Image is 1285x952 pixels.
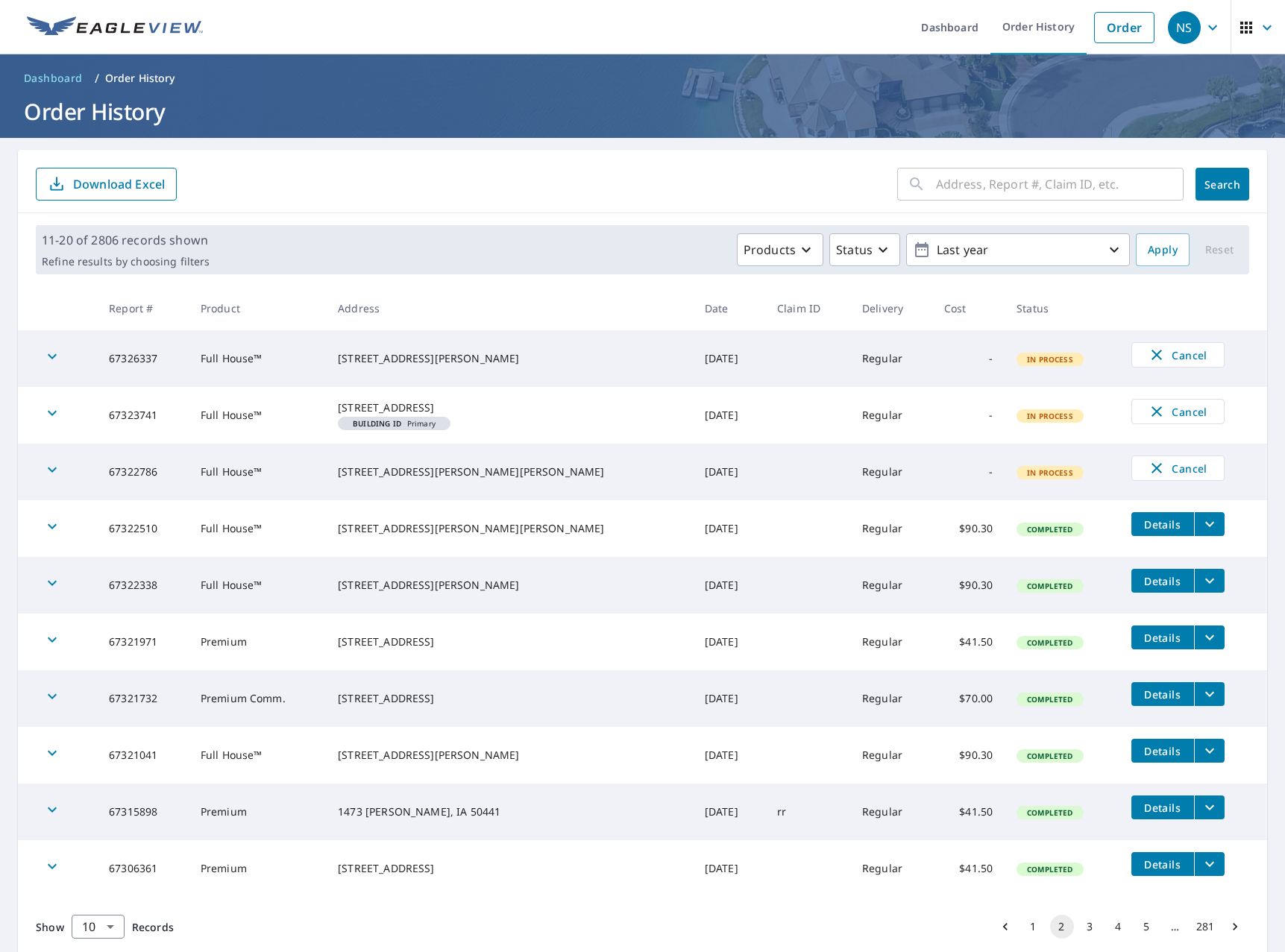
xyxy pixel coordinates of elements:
td: rr [765,784,850,840]
span: In Process [1018,354,1082,365]
td: [DATE] [693,614,765,670]
div: 10 [72,906,125,948]
div: [STREET_ADDRESS][PERSON_NAME][PERSON_NAME] [338,521,681,536]
button: filesDropdownBtn-67322338 [1194,569,1225,593]
div: 1473 [PERSON_NAME], IA 50441 [338,804,681,819]
span: Completed [1018,637,1081,648]
button: page 2 [1050,915,1074,939]
span: Details [1140,744,1185,758]
td: $41.50 [932,784,1005,840]
td: Full House™ [189,727,326,784]
div: Show 10 records [72,915,125,939]
th: Claim ID [765,286,850,330]
span: Completed [1018,864,1081,874]
button: detailsBtn-67306361 [1131,852,1194,876]
span: Details [1140,517,1185,532]
td: Premium Comm. [189,670,326,727]
td: Premium [189,840,326,897]
th: Cost [932,286,1005,330]
span: Completed [1018,581,1081,591]
td: - [932,330,1005,387]
td: Regular [850,330,932,387]
button: filesDropdownBtn-67321732 [1194,682,1225,706]
div: NS [1168,11,1201,44]
div: [STREET_ADDRESS][PERSON_NAME] [338,748,681,763]
p: Products [744,241,796,259]
button: detailsBtn-67321732 [1131,682,1194,706]
div: [STREET_ADDRESS][PERSON_NAME][PERSON_NAME] [338,464,681,479]
th: Delivery [850,286,932,330]
td: [DATE] [693,500,765,557]
button: Go to page 5 [1135,915,1159,939]
span: Cancel [1147,403,1209,420]
th: Product [189,286,326,330]
button: Apply [1136,233,1190,266]
button: filesDropdownBtn-67306361 [1194,852,1225,876]
p: Download Excel [73,176,165,192]
p: 11-20 of 2806 records shown [42,231,210,249]
button: filesDropdownBtn-67321041 [1194,739,1225,763]
span: Primary [344,420,444,427]
span: Completed [1018,807,1081,818]
button: Go to page 4 [1107,915,1131,939]
button: Cancel [1131,342,1225,368]
button: detailsBtn-67322510 [1131,512,1194,536]
td: Regular [850,500,932,557]
button: Go to page 1 [1022,915,1046,939]
td: [DATE] [693,784,765,840]
td: [DATE] [693,557,765,614]
td: Regular [850,784,932,840]
div: [STREET_ADDRESS] [338,400,681,415]
button: filesDropdownBtn-67322510 [1194,512,1225,536]
td: 67322786 [97,444,189,500]
span: Details [1140,801,1185,815]
span: Cancel [1147,346,1209,364]
td: $90.30 [932,557,1005,614]
td: 67322510 [97,500,189,557]
th: Report # [97,286,189,330]
span: Cancel [1147,459,1209,477]
td: [DATE] [693,387,765,444]
td: 67323741 [97,387,189,444]
th: Address [326,286,693,330]
span: Search [1207,177,1237,192]
button: Go to page 281 [1192,915,1219,939]
span: In Process [1018,411,1082,421]
button: Go to page 3 [1078,915,1102,939]
td: Regular [850,444,932,500]
div: … [1163,919,1187,934]
td: - [932,444,1005,500]
th: Date [693,286,765,330]
span: Details [1140,631,1185,645]
img: EV Logo [27,16,203,39]
button: Cancel [1131,455,1225,481]
button: Cancel [1131,399,1225,424]
td: 67321041 [97,727,189,784]
span: Completed [1018,751,1081,761]
td: [DATE] [693,330,765,387]
td: $90.30 [932,500,1005,557]
td: $41.50 [932,840,1005,897]
td: Full House™ [189,500,326,557]
td: 67306361 [97,840,189,897]
nav: breadcrumb [18,66,1267,90]
td: Regular [850,557,932,614]
button: detailsBtn-67322338 [1131,569,1194,593]
button: Download Excel [36,168,177,201]
td: - [932,387,1005,444]
td: Premium [189,784,326,840]
button: filesDropdownBtn-67315898 [1194,795,1225,819]
input: Address, Report #, Claim ID, etc. [936,163,1184,205]
td: Full House™ [189,387,326,444]
span: Completed [1018,524,1081,535]
td: [DATE] [693,444,765,500]
span: Details [1140,574,1185,588]
td: [DATE] [693,670,765,727]
p: Status [836,241,873,259]
td: [DATE] [693,840,765,897]
a: Order [1094,12,1154,43]
h1: Order History [18,96,1267,127]
nav: pagination navigation [991,915,1249,939]
td: $70.00 [932,670,1005,727]
td: 67321971 [97,614,189,670]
